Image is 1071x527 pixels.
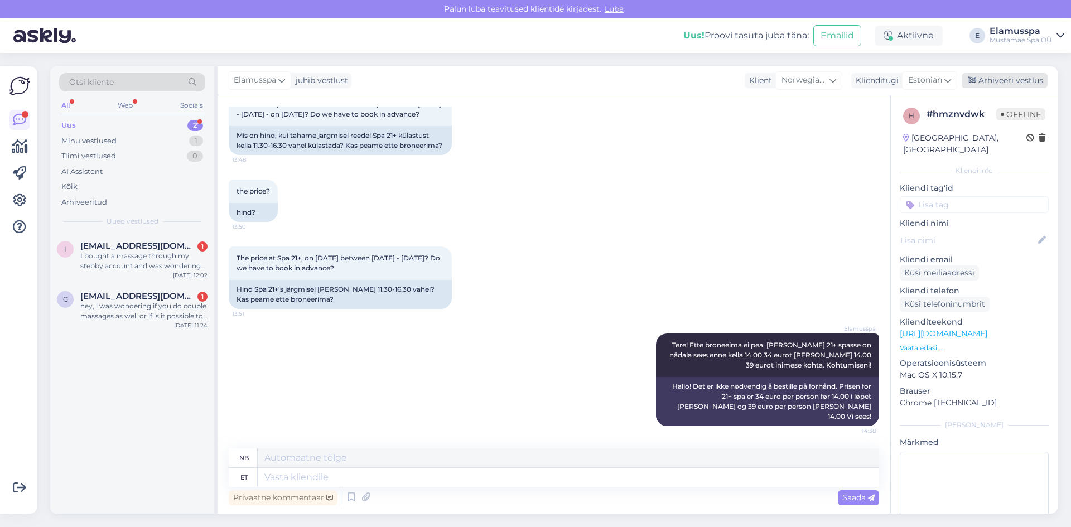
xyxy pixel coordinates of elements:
[240,468,248,487] div: et
[229,203,278,222] div: hind?
[80,291,196,301] span: giotaseleniotake@gmail.com
[61,120,76,131] div: Uus
[237,187,270,195] span: the price?
[291,75,348,86] div: juhib vestlust
[900,234,1036,246] input: Lisa nimi
[178,98,205,113] div: Socials
[197,292,208,302] div: 1
[900,420,1049,430] div: [PERSON_NAME]
[229,490,337,505] div: Privaatne kommentaar
[990,27,1064,45] a: ElamusspaMustamäe Spa OÜ
[174,321,208,330] div: [DATE] 11:24
[232,156,274,164] span: 13:48
[900,369,1049,381] p: Mac OS X 10.15.7
[900,182,1049,194] p: Kliendi tag'id
[229,126,452,155] div: Mis on hind, kui tahame järgmisel reedel Spa 21+ külastust kella 11.30-16.30 vahel külastada? Kas...
[996,108,1045,120] span: Offline
[63,295,68,303] span: g
[908,74,942,86] span: Estonian
[197,241,208,252] div: 1
[900,437,1049,448] p: Märkmed
[900,196,1049,213] input: Lisa tag
[834,427,876,435] span: 14:38
[61,197,107,208] div: Arhiveeritud
[875,26,943,46] div: Aktiivne
[834,325,876,333] span: Elamusspa
[842,492,875,502] span: Saada
[237,254,442,272] span: The price at Spa 21+, on [DATE] between [DATE] - [DATE]? Do we have to book in advance?
[80,251,208,271] div: I bought a massage through my stebby account and was wondering how can i schedule the appointment
[115,98,135,113] div: Web
[900,343,1049,353] p: Vaata edasi ...
[69,76,114,88] span: Otsi kliente
[900,254,1049,265] p: Kliendi email
[900,328,987,339] a: [URL][DOMAIN_NAME]
[187,151,203,162] div: 0
[80,301,208,321] div: hey, i was wondering if you do couple massages as well or if is it possible to arrange it ?
[781,74,827,86] span: Norwegian Bokmål
[909,112,914,120] span: h
[990,27,1052,36] div: Elamusspa
[669,341,873,369] span: Tere! Ette broneeima ei pea. [PERSON_NAME] 21+ spasse on nädala sees enne kella 14.00 34 eurot [P...
[80,241,196,251] span: isaiahflyinghigh@gmail.com
[173,271,208,279] div: [DATE] 12:02
[900,385,1049,397] p: Brauser
[683,30,705,41] b: Uus!
[903,132,1026,156] div: [GEOGRAPHIC_DATA], [GEOGRAPHIC_DATA]
[232,310,274,318] span: 13:51
[61,136,117,147] div: Minu vestlused
[61,166,103,177] div: AI Assistent
[61,151,116,162] div: Tiimi vestlused
[59,98,72,113] div: All
[656,377,879,426] div: Hallo! Det er ikke nødvendig å bestille på forhånd. Prisen for 21+ spa er 34 euro per person før ...
[745,75,772,86] div: Klient
[239,448,249,467] div: nb
[851,75,899,86] div: Klienditugi
[61,181,78,192] div: Kõik
[813,25,861,46] button: Emailid
[900,217,1049,229] p: Kliendi nimi
[900,297,990,312] div: Küsi telefoninumbrit
[9,75,30,96] img: Askly Logo
[962,73,1048,88] div: Arhiveeri vestlus
[900,316,1049,328] p: Klienditeekond
[683,29,809,42] div: Proovi tasuta juba täna:
[900,166,1049,176] div: Kliendi info
[900,265,979,281] div: Küsi meiliaadressi
[601,4,627,14] span: Luba
[900,397,1049,409] p: Chrome [TECHNICAL_ID]
[229,280,452,309] div: Hind Spa 21+'s järgmisel [PERSON_NAME] 11.30-16.30 vahel? Kas peame ette broneerima?
[232,223,274,231] span: 13:50
[64,245,66,253] span: i
[969,28,985,43] div: E
[234,74,276,86] span: Elamusspa
[900,285,1049,297] p: Kliendi telefon
[900,357,1049,369] p: Operatsioonisüsteem
[107,216,158,226] span: Uued vestlused
[990,36,1052,45] div: Mustamäe Spa OÜ
[189,136,203,147] div: 1
[927,108,996,121] div: # hmznvdwk
[187,120,203,131] div: 2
